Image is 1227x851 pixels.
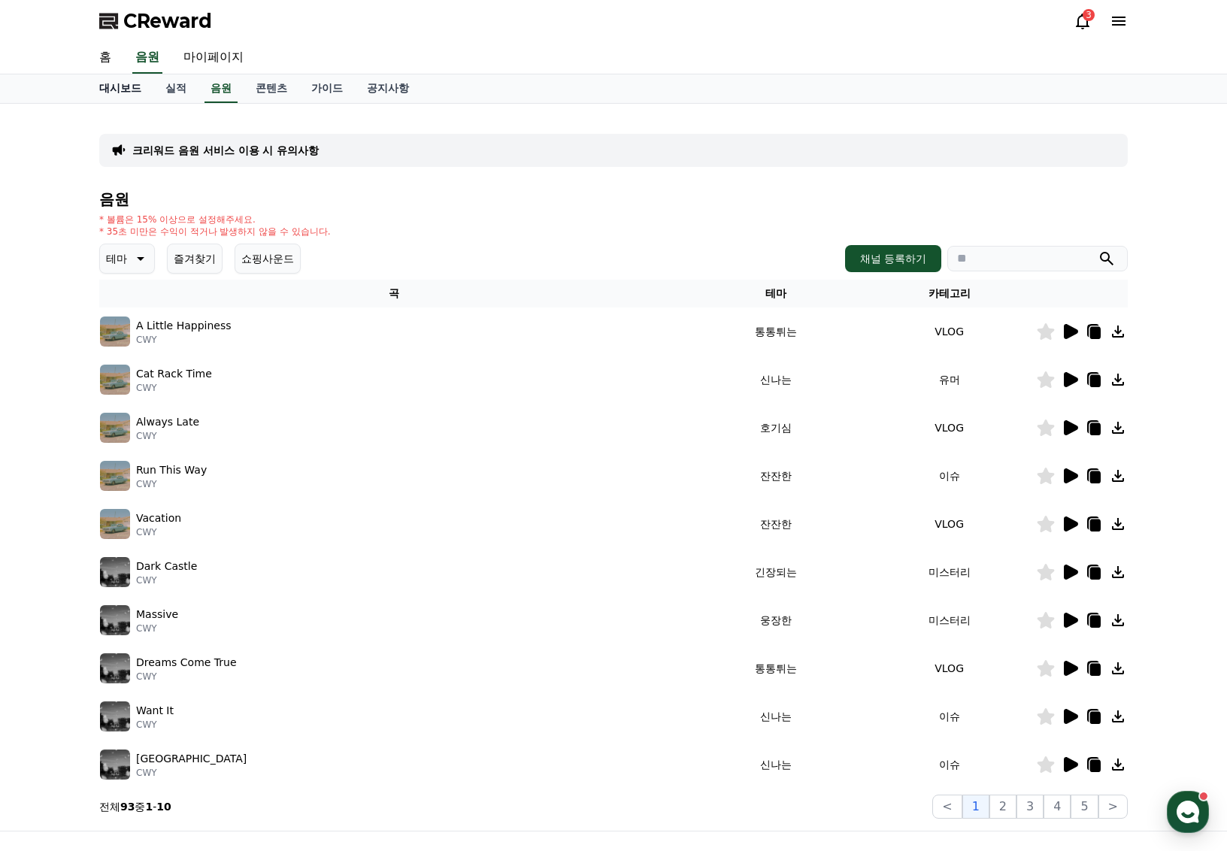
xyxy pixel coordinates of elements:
button: < [932,795,962,819]
p: CWY [136,382,212,394]
td: 유머 [862,356,1036,404]
p: A Little Happiness [136,318,232,334]
td: 긴장되는 [689,548,862,596]
td: 신나는 [689,740,862,789]
button: 2 [989,795,1016,819]
td: VLOG [862,644,1036,692]
span: CReward [123,9,212,33]
a: 설정 [194,477,289,514]
strong: 93 [120,801,135,813]
p: Dreams Come True [136,655,237,671]
span: 설정 [232,499,250,511]
button: > [1098,795,1128,819]
button: 즐겨찾기 [167,244,223,274]
p: [GEOGRAPHIC_DATA] [136,751,247,767]
td: 신나는 [689,356,862,404]
img: music [100,653,130,683]
td: 통통튀는 [689,307,862,356]
button: 쇼핑사운드 [235,244,301,274]
th: 카테고리 [862,280,1036,307]
td: 미스터리 [862,596,1036,644]
img: music [100,413,130,443]
span: 대화 [138,500,156,512]
p: Dark Castle [136,559,197,574]
p: CWY [136,671,237,683]
strong: 10 [156,801,171,813]
p: CWY [136,622,178,634]
p: CWY [136,526,181,538]
p: CWY [136,430,199,442]
div: 3 [1083,9,1095,21]
p: CWY [136,478,207,490]
a: 실적 [153,74,198,103]
td: 미스터리 [862,548,1036,596]
p: Massive [136,607,178,622]
a: 음원 [204,74,238,103]
span: 홈 [47,499,56,511]
a: 마이페이지 [171,42,256,74]
p: * 35초 미만은 수익이 적거나 발생하지 않을 수 있습니다. [99,226,331,238]
td: 이슈 [862,452,1036,500]
a: 크리워드 음원 서비스 이용 시 유의사항 [132,143,319,158]
td: VLOG [862,500,1036,548]
img: music [100,701,130,731]
img: music [100,461,130,491]
img: music [100,750,130,780]
a: 홈 [5,477,99,514]
p: * 볼륨은 15% 이상으로 설정해주세요. [99,214,331,226]
strong: 1 [145,801,153,813]
button: 3 [1016,795,1044,819]
th: 테마 [689,280,862,307]
img: music [100,605,130,635]
td: 잔잔한 [689,452,862,500]
a: 홈 [87,42,123,74]
td: 이슈 [862,740,1036,789]
img: music [100,509,130,539]
h4: 음원 [99,191,1128,207]
p: 전체 중 - [99,799,171,814]
p: CWY [136,767,247,779]
img: music [100,365,130,395]
p: Cat Rack Time [136,366,212,382]
td: 통통튀는 [689,644,862,692]
button: 4 [1044,795,1071,819]
img: music [100,316,130,347]
p: Want It [136,703,174,719]
a: 대시보드 [87,74,153,103]
button: 채널 등록하기 [845,245,941,272]
p: Always Late [136,414,199,430]
img: music [100,557,130,587]
td: 신나는 [689,692,862,740]
p: Vacation [136,510,181,526]
button: 5 [1071,795,1098,819]
a: CReward [99,9,212,33]
td: VLOG [862,307,1036,356]
p: 테마 [106,248,127,269]
a: 공지사항 [355,74,421,103]
a: 음원 [132,42,162,74]
button: 1 [962,795,989,819]
a: 3 [1074,12,1092,30]
td: VLOG [862,404,1036,452]
td: 이슈 [862,692,1036,740]
p: CWY [136,719,174,731]
p: Run This Way [136,462,207,478]
p: CWY [136,574,197,586]
p: CWY [136,334,232,346]
a: 콘텐츠 [244,74,299,103]
td: 잔잔한 [689,500,862,548]
th: 곡 [99,280,689,307]
td: 호기심 [689,404,862,452]
a: 대화 [99,477,194,514]
a: 가이드 [299,74,355,103]
td: 웅장한 [689,596,862,644]
button: 테마 [99,244,155,274]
